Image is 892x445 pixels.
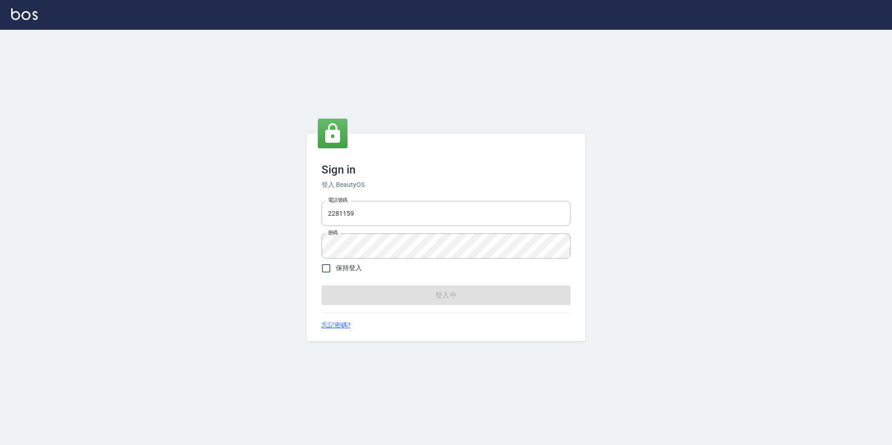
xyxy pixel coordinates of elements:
a: 忘記密碼? [321,320,351,330]
span: 保持登入 [336,263,362,273]
img: Logo [11,8,38,20]
h6: 登入 BeautyOS [321,180,571,190]
label: 密碼 [328,229,338,236]
label: 電話號碼 [328,197,348,204]
h3: Sign in [321,163,571,176]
